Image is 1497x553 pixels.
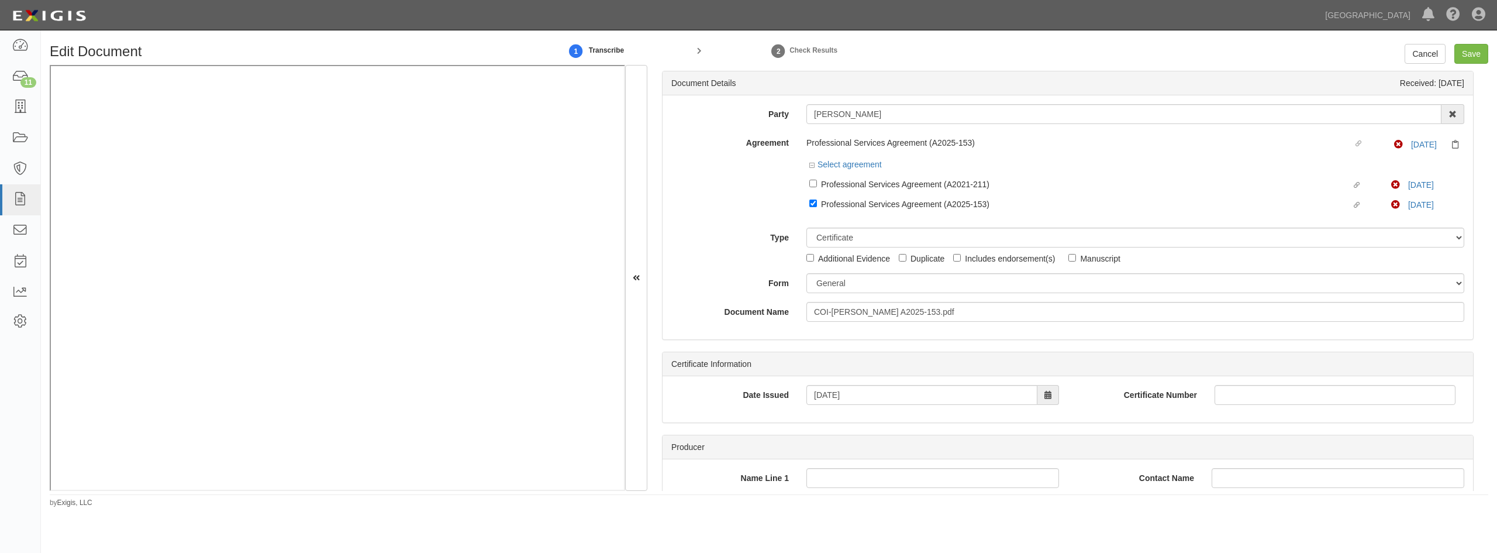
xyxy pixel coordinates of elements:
div: Professional Services Agreement (A2021-211) [821,177,1351,190]
input: Professional Services Agreement (A2021-211) [809,180,817,187]
i: Non-Compliant [1391,181,1406,190]
input: MM/DD/YYYY [806,385,1037,405]
input: Additional Evidence [806,254,814,262]
div: Professional Services Agreement (A2025-153) [806,137,1353,149]
label: Form [663,273,798,289]
div: Manuscript [1080,252,1120,265]
a: [DATE] [1408,200,1434,209]
label: Name Line 1 [663,468,798,484]
i: Non-Compliant [1394,140,1409,149]
small: Check Results [789,46,837,54]
div: Includes endorsement(s) [965,252,1055,265]
i: Linked agreement [1354,183,1364,188]
label: Certificate Number [1077,385,1206,401]
i: Linked agreement [1355,141,1366,147]
div: Received: [DATE] [1400,77,1464,89]
a: [DATE] [1408,180,1434,190]
a: Cancel [1405,44,1446,64]
label: Agreement [663,133,798,149]
div: Producer [663,435,1473,459]
a: 1 [567,38,585,63]
label: Type [663,228,798,243]
div: Professional Services Agreement (A2025-153) [821,197,1351,210]
div: Additional Evidence [818,252,890,265]
h1: Edit Document [50,44,518,59]
i: Non-Compliant [1391,201,1406,209]
div: Duplicate [910,252,944,265]
input: Manuscript [1068,254,1076,262]
a: 2 [770,38,787,63]
i: Help Center - Complianz [1446,8,1460,22]
small: Transcribe [589,46,624,54]
label: Contact Name [1068,468,1203,484]
div: Document Details [671,77,736,89]
a: Check Results [787,45,837,54]
label: Document Name [663,302,798,318]
a: Select agreement [809,160,882,169]
input: Save [1454,44,1488,64]
label: Date Issued [663,385,798,401]
a: [DATE] [1411,140,1437,149]
div: 11 [20,77,36,88]
i: Linked agreement [1354,202,1364,208]
input: Professional Services Agreement (A2025-153) [809,200,817,207]
a: [GEOGRAPHIC_DATA] [1319,4,1416,27]
strong: 2 [770,44,787,59]
a: Exigis, LLC [57,499,92,507]
img: logo-5460c22ac91f19d4615b14bd174203de0afe785f0fc80cf4dbbc73dc1793850b.png [9,5,89,26]
strong: 1 [567,44,585,59]
label: Party [663,104,798,120]
small: by [50,498,92,508]
div: Certificate Information [663,352,1473,376]
input: Duplicate [899,254,906,262]
input: Includes endorsement(s) [953,254,961,262]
